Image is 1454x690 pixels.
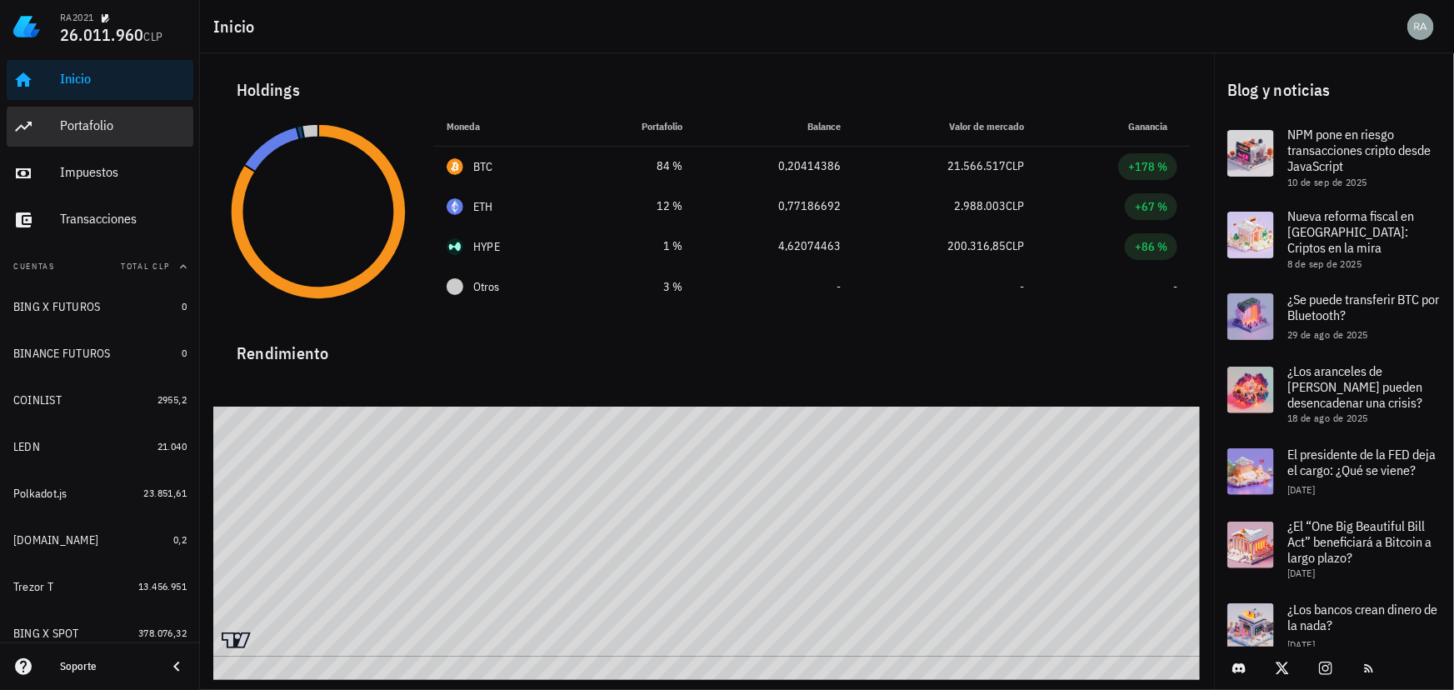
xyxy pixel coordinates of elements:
a: COINLIST 2955,2 [7,380,193,420]
div: BTC-icon [447,158,463,175]
div: 0,77186692 [709,197,841,215]
div: Soporte [60,660,153,673]
h1: Inicio [213,13,262,40]
span: ¿Se puede transferir BTC por Bluetooth? [1287,291,1439,323]
span: NPM pone en riesgo transacciones cripto desde JavaScript [1287,126,1431,174]
div: HYPE [473,238,500,255]
a: Impuestos [7,153,193,193]
div: 84 % [589,157,682,175]
a: Inicio [7,60,193,100]
div: Trezor T [13,580,53,594]
span: 8 de sep de 2025 [1287,257,1362,270]
span: ¿El “One Big Beautiful Bill Act” beneficiará a Bitcoin a largo plazo? [1287,517,1432,566]
div: 0,20414386 [709,157,841,175]
div: avatar [1407,13,1434,40]
a: BING X FUTUROS 0 [7,287,193,327]
a: Trezor T 13.456.951 [7,567,193,607]
span: 23.851,61 [143,487,187,499]
div: +86 % [1135,238,1167,255]
span: 0 [182,347,187,359]
div: Blog y noticias [1214,63,1454,117]
span: [DATE] [1287,567,1315,579]
th: Portafolio [576,107,696,147]
img: LedgiFi [13,13,40,40]
div: COINLIST [13,393,62,407]
span: 13.456.951 [138,580,187,592]
th: Moneda [433,107,576,147]
span: 21.566.517 [948,158,1007,173]
a: ¿Los aranceles de [PERSON_NAME] pueden desencadenar una crisis? 18 de ago de 2025 [1214,353,1454,435]
div: [DOMAIN_NAME] [13,533,98,547]
span: 0 [182,300,187,312]
span: 200.316,85 [948,238,1007,253]
div: Rendimiento [223,327,1191,367]
a: BINANCE FUTUROS 0 [7,333,193,373]
div: Portafolio [60,117,187,133]
div: 3 % [589,278,682,296]
span: Total CLP [121,261,170,272]
div: Impuestos [60,164,187,180]
span: Ganancia [1128,120,1177,132]
span: ¿Los bancos crean dinero de la nada? [1287,601,1437,633]
div: HYPE-icon [447,238,463,255]
span: - [1173,279,1177,294]
div: Polkadot.js [13,487,67,501]
a: Transacciones [7,200,193,240]
span: 18 de ago de 2025 [1287,412,1368,424]
div: 12 % [589,197,682,215]
div: 1 % [589,237,682,255]
span: El presidente de la FED deja el cargo: ¿Qué se viene? [1287,446,1436,478]
div: ETH-icon [447,198,463,215]
a: Nueva reforma fiscal en [GEOGRAPHIC_DATA]: Criptos en la mira 8 de sep de 2025 [1214,198,1454,280]
span: CLP [1007,198,1025,213]
span: CLP [1007,158,1025,173]
div: LEDN [13,440,40,454]
div: 4,62074463 [709,237,841,255]
span: 21.040 [157,440,187,452]
a: NPM pone en riesgo transacciones cripto desde JavaScript 10 de sep de 2025 [1214,117,1454,198]
span: 2955,2 [157,393,187,406]
div: +67 % [1135,198,1167,215]
div: Holdings [223,63,1191,117]
span: - [837,279,841,294]
div: BING X SPOT [13,627,79,641]
a: Charting by TradingView [222,632,251,648]
span: 0,2 [173,533,187,546]
a: [DOMAIN_NAME] 0,2 [7,520,193,560]
div: BTC [473,158,493,175]
a: ¿Los bancos crean dinero de la nada? [DATE] [1214,590,1454,663]
span: 29 de ago de 2025 [1287,328,1368,341]
th: Balance [696,107,854,147]
div: Inicio [60,71,187,87]
div: RA2021 [60,11,93,24]
a: Portafolio [7,107,193,147]
div: BING X FUTUROS [13,300,101,314]
div: +178 % [1128,158,1167,175]
a: ¿Se puede transferir BTC por Bluetooth? 29 de ago de 2025 [1214,280,1454,353]
span: Otros [473,278,499,296]
span: - [1021,279,1025,294]
span: [DATE] [1287,638,1315,651]
span: 26.011.960 [60,23,144,46]
div: Transacciones [60,211,187,227]
a: LEDN 21.040 [7,427,193,467]
span: Nueva reforma fiscal en [GEOGRAPHIC_DATA]: Criptos en la mira [1287,207,1414,256]
span: ¿Los aranceles de [PERSON_NAME] pueden desencadenar una crisis? [1287,362,1422,411]
a: Polkadot.js 23.851,61 [7,473,193,513]
div: ETH [473,198,493,215]
span: CLP [144,29,163,44]
span: [DATE] [1287,483,1315,496]
span: 378.076,32 [138,627,187,639]
div: BINANCE FUTUROS [13,347,111,361]
th: Valor de mercado [854,107,1038,147]
span: CLP [1007,238,1025,253]
span: 10 de sep de 2025 [1287,176,1367,188]
span: 2.988.003 [955,198,1007,213]
button: CuentasTotal CLP [7,247,193,287]
a: BING X SPOT 378.076,32 [7,613,193,653]
a: El presidente de la FED deja el cargo: ¿Qué se viene? [DATE] [1214,435,1454,508]
a: ¿El “One Big Beautiful Bill Act” beneficiará a Bitcoin a largo plazo? [DATE] [1214,508,1454,590]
